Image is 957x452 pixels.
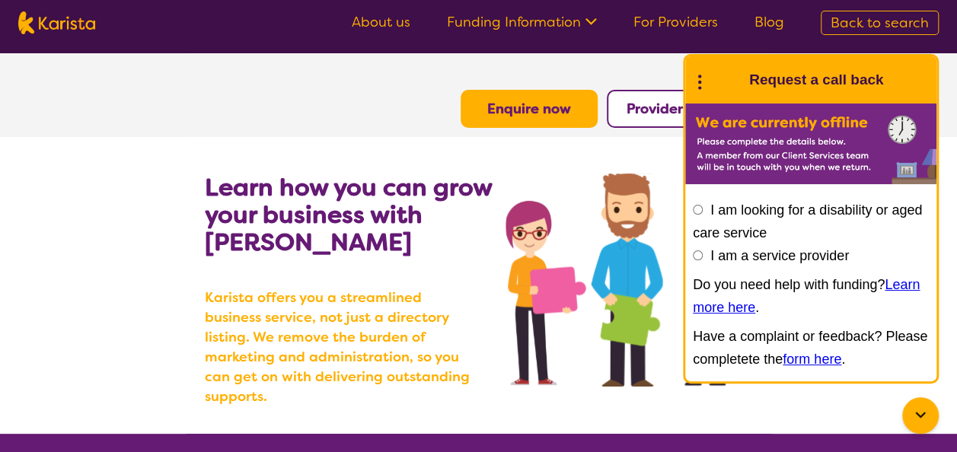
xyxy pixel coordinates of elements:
[710,65,740,95] img: Karista
[821,11,939,35] a: Back to search
[18,11,95,34] img: Karista logo
[710,248,849,263] label: I am a service provider
[783,352,841,367] a: form here
[447,13,597,31] a: Funding Information
[205,171,492,258] b: Learn how you can grow your business with [PERSON_NAME]
[685,103,936,184] img: Karista offline chat form to request call back
[693,202,922,240] label: I am looking for a disability or aged care service
[693,325,929,371] p: Have a complaint or feedback? Please completete the .
[205,288,479,406] b: Karista offers you a streamlined business service, not just a directory listing. We remove the bu...
[607,90,744,128] button: Provider Login
[749,68,883,91] h1: Request a call back
[831,14,929,32] span: Back to search
[627,100,724,118] a: Provider Login
[461,90,598,128] button: Enquire now
[754,13,784,31] a: Blog
[506,173,752,387] img: grow your business with Karista
[633,13,718,31] a: For Providers
[352,13,410,31] a: About us
[487,100,571,118] a: Enquire now
[693,273,929,319] p: Do you need help with funding? .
